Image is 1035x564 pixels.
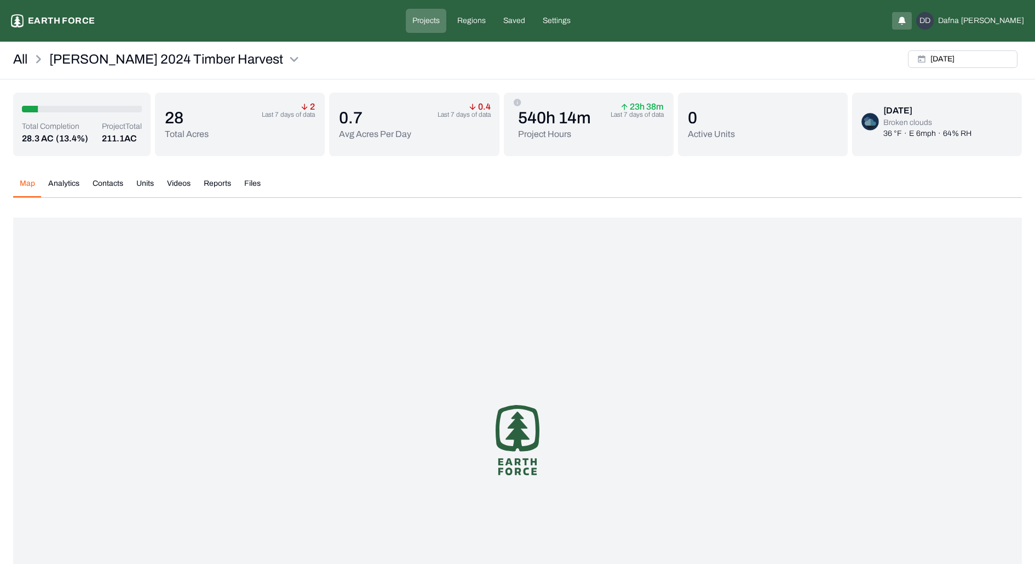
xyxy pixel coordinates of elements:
a: Settings [536,9,577,33]
img: broken-clouds-night-D27faUOw.png [861,113,879,130]
button: DDDafna[PERSON_NAME] [916,12,1024,30]
p: Active Units [688,128,735,141]
p: Regions [457,15,486,26]
button: Contacts [86,178,130,197]
button: [DATE] [908,50,1017,68]
img: arrow [621,104,628,110]
p: Project Total [102,121,142,132]
button: Map [13,178,42,197]
p: 0 [688,108,735,128]
img: earthforce-logo-white-uG4MPadI.svg [11,14,24,27]
a: Saved [497,9,532,33]
p: Settings [543,15,571,26]
p: Project Hours [518,128,591,141]
p: · [938,128,941,139]
p: 540h 14m [518,108,591,128]
p: 23h 38m [621,104,664,110]
p: 0.7 [339,108,411,128]
span: Dafna [938,15,959,26]
p: Broken clouds [883,117,971,128]
p: Projects [412,15,440,26]
button: Files [238,178,267,197]
p: 64% RH [943,128,971,139]
p: 28 [165,108,209,128]
button: Videos [160,178,197,197]
p: E 6mph [909,128,936,139]
p: 0.4 [469,104,491,110]
img: arrow [301,104,308,110]
p: Last 7 days of data [262,110,315,119]
p: (13.4%) [56,132,88,145]
p: 36 °F [883,128,902,139]
div: [DATE] [883,104,971,117]
p: Saved [503,15,525,26]
p: Avg Acres Per Day [339,128,411,141]
button: Units [130,178,160,197]
p: 211.1 AC [102,132,142,145]
p: Last 7 days of data [438,110,491,119]
p: Total Acres [165,128,209,141]
p: [PERSON_NAME] 2024 Timber Harvest [49,50,283,68]
button: 28.3 AC(13.4%) [22,132,88,145]
p: Last 7 days of data [611,110,664,119]
img: arrow [469,104,476,110]
p: Total Completion [22,121,88,132]
a: Projects [406,9,446,33]
p: 28.3 AC [22,132,54,145]
a: All [13,50,27,68]
p: 2 [301,104,315,110]
div: DD [916,12,934,30]
button: Analytics [42,178,86,197]
p: · [904,128,907,139]
p: Earth force [28,14,95,27]
span: [PERSON_NAME] [961,15,1024,26]
a: Regions [451,9,492,33]
button: Reports [197,178,238,197]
